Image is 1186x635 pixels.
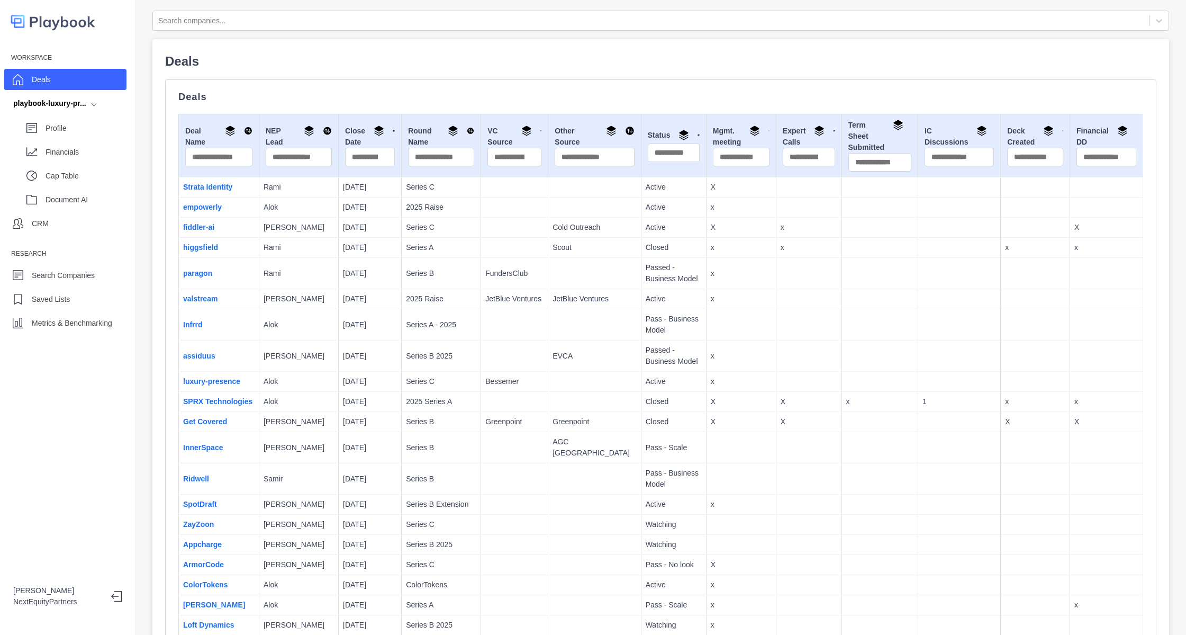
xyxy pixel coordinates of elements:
[1005,242,1065,253] p: x
[406,620,476,631] p: Series B 2025
[698,130,699,140] img: Sort
[646,182,702,193] p: Active
[1005,416,1065,427] p: X
[711,268,772,279] p: x
[183,500,217,508] a: SpotDraft
[183,183,232,191] a: Strata Identity
[555,126,635,148] div: Other Source
[183,397,252,406] a: SPRX Technologies
[1043,126,1054,136] img: Group By
[183,320,203,329] a: Infrrd
[343,579,397,591] p: [DATE]
[264,442,334,453] p: [PERSON_NAME]
[406,396,476,407] p: 2025 Series A
[183,520,214,529] a: ZayZoon
[13,98,86,109] div: playbook-luxury-pr...
[32,74,51,85] p: Deals
[646,314,702,336] p: Pass - Business Model
[711,416,772,427] p: X
[343,222,397,233] p: [DATE]
[625,126,635,136] img: Sort
[343,293,397,305] p: [DATE]
[646,416,702,427] p: Closed
[1007,126,1063,148] div: Deck Created
[11,11,95,32] img: logo-colored
[833,126,835,136] img: Sort
[393,126,395,136] img: Sort DESC
[1117,126,1128,136] img: Group By
[343,351,397,362] p: [DATE]
[46,171,126,182] p: Cap Table
[406,539,476,550] p: Series B 2025
[406,519,476,530] p: Series C
[343,559,397,570] p: [DATE]
[264,620,334,631] p: [PERSON_NAME]
[711,376,772,387] p: x
[343,376,397,387] p: [DATE]
[183,443,223,452] a: InnerSpace
[406,319,476,330] p: Series A - 2025
[406,293,476,305] p: 2025 Raise
[783,126,835,148] div: Expert Calls
[343,202,397,213] p: [DATE]
[406,351,476,362] p: Series B 2025
[646,376,702,387] p: Active
[646,539,702,550] p: Watching
[553,416,637,427] p: Greenpoint
[264,222,334,233] p: [PERSON_NAME]
[1062,126,1063,136] img: Sort
[343,396,397,407] p: [DATE]
[183,540,222,549] a: Appcharge
[345,126,395,148] div: Close Date
[406,442,476,453] p: Series B
[1074,242,1138,253] p: x
[343,242,397,253] p: [DATE]
[304,126,314,136] img: Group By
[183,580,228,589] a: ColorTokens
[711,222,772,233] p: X
[183,475,209,483] a: Ridwell
[648,130,700,144] div: Status
[467,126,474,136] img: Sort
[781,242,837,253] p: x
[225,126,236,136] img: Group By
[406,579,476,591] p: ColorTokens
[553,222,637,233] p: Cold Outreach
[343,519,397,530] p: [DATE]
[183,417,227,426] a: Get Covered
[406,268,476,279] p: Series B
[183,243,218,252] a: higgsfield
[343,182,397,193] p: [DATE]
[646,579,702,591] p: Active
[553,293,637,305] p: JetBlue Ventures
[781,222,837,233] p: x
[646,262,702,284] p: Passed - Business Model
[553,242,637,253] p: Scout
[264,579,334,591] p: Alok
[183,294,218,303] a: valstream
[264,268,334,279] p: Rami
[1074,222,1138,233] p: X
[711,202,772,213] p: x
[485,416,544,427] p: Greenpoint
[487,126,541,148] div: VC Source
[266,126,332,148] div: NEP Lead
[485,376,544,387] p: Bessemer
[814,126,825,136] img: Group By
[264,202,334,213] p: Alok
[178,93,1143,101] p: Deals
[13,596,103,607] p: NextEquityPartners
[13,585,103,596] p: [PERSON_NAME]
[406,202,476,213] p: 2025 Raise
[264,519,334,530] p: [PERSON_NAME]
[264,351,334,362] p: [PERSON_NAME]
[646,202,702,213] p: Active
[646,468,702,490] p: Pass - Business Model
[183,621,234,629] a: Loft Dynamics
[846,396,913,407] p: x
[343,473,397,485] p: [DATE]
[646,293,702,305] p: Active
[264,473,334,485] p: Samir
[46,194,126,205] p: Document AI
